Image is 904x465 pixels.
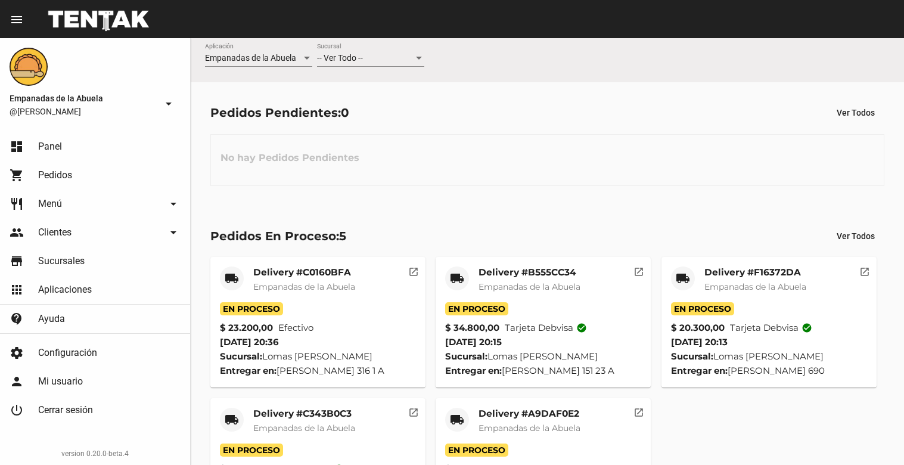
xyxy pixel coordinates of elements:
[38,227,72,238] span: Clientes
[10,106,157,117] span: @[PERSON_NAME]
[671,321,725,335] strong: $ 20.300,00
[10,374,24,389] mat-icon: person
[253,266,355,278] mat-card-title: Delivery #C0160BFA
[671,364,867,378] div: [PERSON_NAME] 690
[220,365,277,376] strong: Entregar en:
[10,283,24,297] mat-icon: apps
[220,444,283,457] span: En Proceso
[450,413,464,427] mat-icon: local_shipping
[220,349,416,364] div: Lomas [PERSON_NAME]
[220,302,283,315] span: En Proceso
[253,423,355,433] span: Empanadas de la Abuela
[837,231,875,241] span: Ver Todos
[10,48,48,86] img: f0136945-ed32-4f7c-91e3-a375bc4bb2c5.png
[704,281,806,292] span: Empanadas de la Abuela
[210,103,349,122] div: Pedidos Pendientes:
[633,405,644,416] mat-icon: open_in_new
[205,53,296,63] span: Empanadas de la Abuela
[220,351,262,362] strong: Sucursal:
[10,225,24,240] mat-icon: people
[445,302,508,315] span: En Proceso
[827,225,884,247] button: Ver Todos
[38,284,92,296] span: Aplicaciones
[339,229,346,243] span: 5
[408,265,419,275] mat-icon: open_in_new
[479,423,580,433] span: Empanadas de la Abuela
[38,169,72,181] span: Pedidos
[317,53,363,63] span: -- Ver Todo --
[827,102,884,123] button: Ver Todos
[10,139,24,154] mat-icon: dashboard
[704,266,806,278] mat-card-title: Delivery #F16372DA
[479,408,580,420] mat-card-title: Delivery #A9DAF0E2
[38,198,62,210] span: Menú
[38,376,83,387] span: Mi usuario
[210,227,346,246] div: Pedidos En Proceso:
[10,168,24,182] mat-icon: shopping_cart
[38,404,93,416] span: Cerrar sesión
[253,281,355,292] span: Empanadas de la Abuela
[10,254,24,268] mat-icon: store
[211,140,369,176] h3: No hay Pedidos Pendientes
[38,347,97,359] span: Configuración
[341,106,349,120] span: 0
[10,197,24,211] mat-icon: restaurant
[161,97,176,111] mat-icon: arrow_drop_down
[10,13,24,27] mat-icon: menu
[445,365,502,376] strong: Entregar en:
[837,108,875,117] span: Ver Todos
[408,405,419,416] mat-icon: open_in_new
[225,413,239,427] mat-icon: local_shipping
[445,336,502,348] span: [DATE] 20:15
[278,321,313,335] span: Efectivo
[730,321,812,335] span: Tarjeta debvisa
[38,255,85,267] span: Sucursales
[505,321,587,335] span: Tarjeta debvisa
[671,302,734,315] span: En Proceso
[166,225,181,240] mat-icon: arrow_drop_down
[479,266,580,278] mat-card-title: Delivery #B555CC34
[10,91,157,106] span: Empanadas de la Abuela
[671,349,867,364] div: Lomas [PERSON_NAME]
[633,265,644,275] mat-icon: open_in_new
[38,313,65,325] span: Ayuda
[671,365,728,376] strong: Entregar en:
[10,448,181,460] div: version 0.20.0-beta.4
[225,271,239,286] mat-icon: local_shipping
[671,351,713,362] strong: Sucursal:
[445,349,641,364] div: Lomas [PERSON_NAME]
[38,141,62,153] span: Panel
[445,444,508,457] span: En Proceso
[802,323,812,333] mat-icon: check_circle
[450,271,464,286] mat-icon: local_shipping
[576,323,587,333] mat-icon: check_circle
[10,346,24,360] mat-icon: settings
[220,321,273,335] strong: $ 23.200,00
[445,321,499,335] strong: $ 34.800,00
[671,336,728,348] span: [DATE] 20:13
[220,364,416,378] div: [PERSON_NAME] 316 1 A
[859,265,870,275] mat-icon: open_in_new
[220,336,279,348] span: [DATE] 20:36
[10,403,24,417] mat-icon: power_settings_new
[445,351,487,362] strong: Sucursal:
[253,408,355,420] mat-card-title: Delivery #C343B0C3
[445,364,641,378] div: [PERSON_NAME] 151 23 A
[479,281,580,292] span: Empanadas de la Abuela
[10,312,24,326] mat-icon: contact_support
[166,197,181,211] mat-icon: arrow_drop_down
[676,271,690,286] mat-icon: local_shipping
